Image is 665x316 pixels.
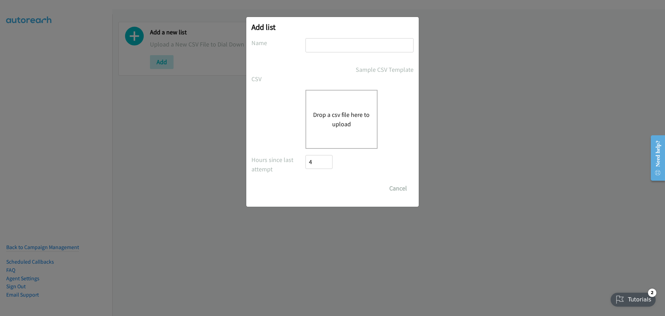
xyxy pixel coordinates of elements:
iframe: Checklist [606,286,660,311]
label: CSV [251,74,305,84]
button: Cancel [383,181,414,195]
a: Sample CSV Template [356,65,414,74]
label: Name [251,38,305,48]
label: Hours since last attempt [251,155,305,174]
button: Drop a csv file here to upload [313,110,370,129]
h2: Add list [251,22,414,32]
iframe: Resource Center [645,130,665,186]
